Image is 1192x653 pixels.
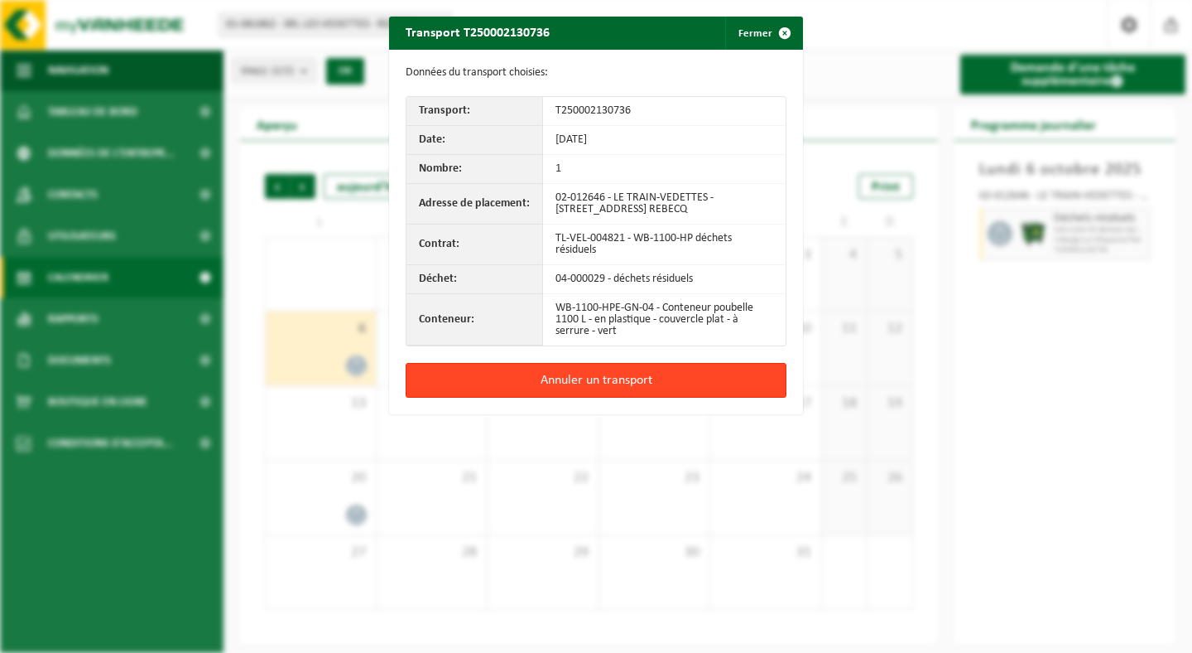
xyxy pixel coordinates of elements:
th: Date: [406,126,543,155]
th: Contrat: [406,225,543,265]
button: Annuler un transport [406,363,786,398]
th: Adresse de placement: [406,184,543,225]
td: 02-012646 - LE TRAIN-VEDETTES - [STREET_ADDRESS] REBECQ [543,184,786,225]
p: Données du transport choisies: [406,66,786,80]
td: [DATE] [543,126,786,155]
td: 1 [543,155,786,184]
th: Conteneur: [406,294,543,346]
th: Nombre: [406,155,543,184]
th: Déchet: [406,265,543,294]
td: WB-1100-HPE-GN-04 - Conteneur poubelle 1100 L - en plastique - couvercle plat - à serrure - vert [543,294,786,346]
td: TL-VEL-004821 - WB-1100-HP déchets résiduels [543,225,786,265]
h2: Transport T250002130736 [389,17,566,48]
button: Fermer [725,17,801,50]
td: 04-000029 - déchets résiduels [543,265,786,294]
th: Transport: [406,97,543,126]
td: T250002130736 [543,97,786,126]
